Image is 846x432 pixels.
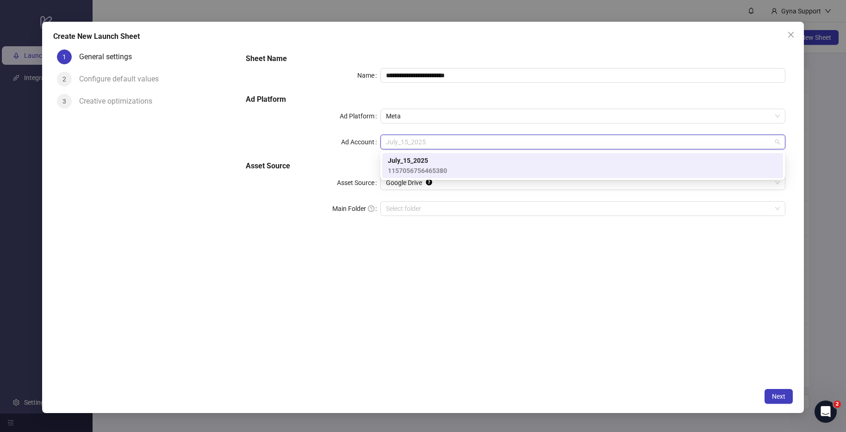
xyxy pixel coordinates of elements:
[62,53,66,61] span: 1
[386,176,779,190] span: Google Drive
[386,109,779,123] span: Meta
[340,109,380,123] label: Ad Platform
[787,31,795,38] span: close
[246,53,785,64] h5: Sheet Name
[79,94,160,109] div: Creative optimizations
[425,178,433,186] div: Tooltip anchor
[388,166,447,176] span: 1157056756465380
[388,155,447,166] span: July_15_2025
[357,68,380,83] label: Name
[784,27,798,42] button: Close
[772,393,785,400] span: Next
[79,49,139,64] div: General settings
[815,401,837,423] iframe: Intercom live chat
[368,205,374,212] span: question-circle
[834,401,841,408] span: 2
[386,135,779,149] span: July_15_2025
[62,98,66,105] span: 3
[337,175,380,190] label: Asset Source
[246,94,785,105] h5: Ad Platform
[62,75,66,83] span: 2
[246,160,785,172] h5: Asset Source
[332,201,380,216] label: Main Folder
[341,135,380,149] label: Ad Account
[380,68,785,83] input: Name
[79,72,166,86] div: Configure default values
[765,389,793,404] button: Next
[53,31,792,42] div: Create New Launch Sheet
[382,153,783,178] div: July_15_2025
